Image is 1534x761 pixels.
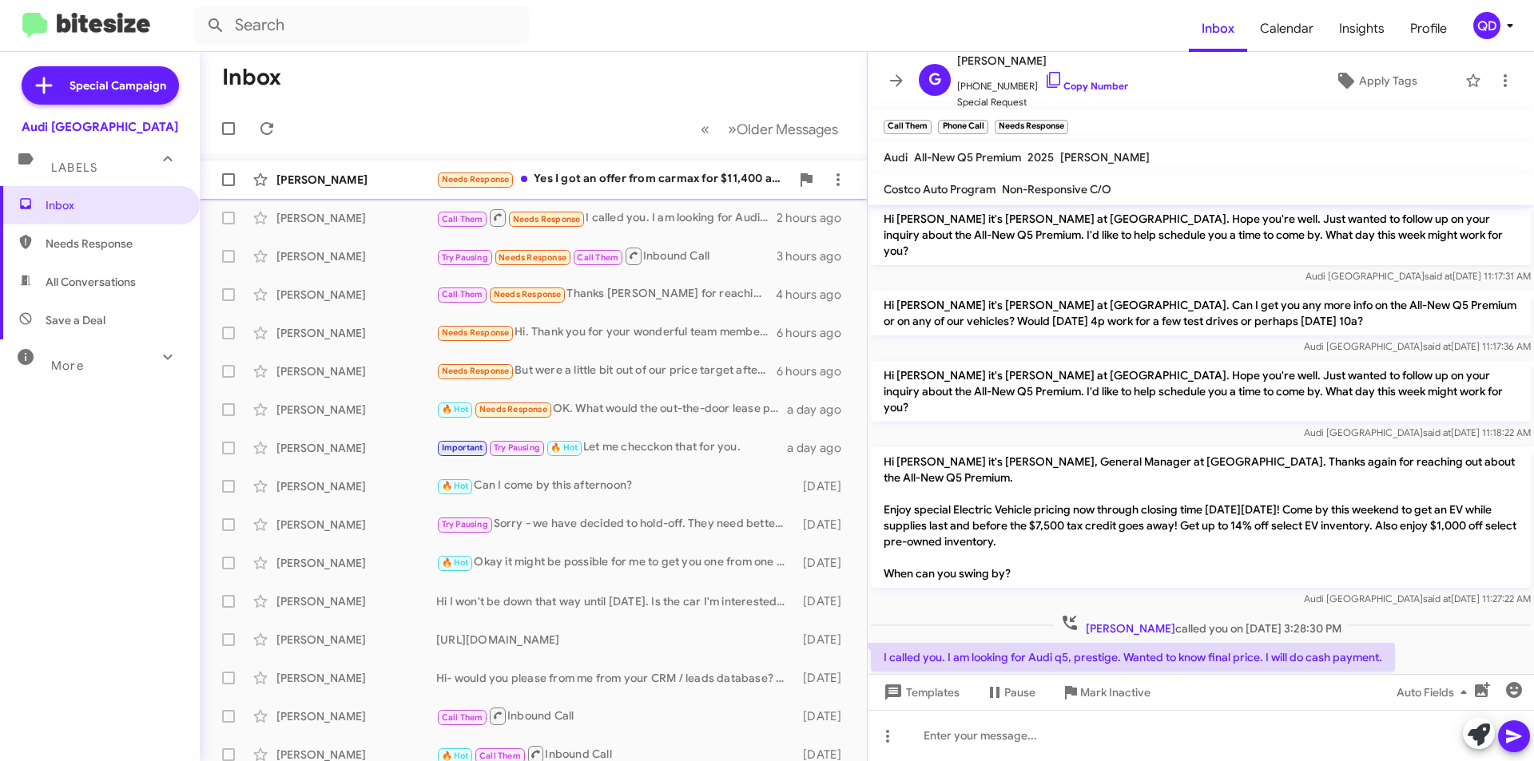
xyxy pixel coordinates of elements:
[795,478,854,494] div: [DATE]
[928,67,941,93] span: G
[436,438,787,457] div: Let me checckon that for you.
[494,289,562,299] span: Needs Response
[1080,678,1150,707] span: Mark Inactive
[787,402,854,418] div: a day ago
[46,312,105,328] span: Save a Deal
[914,150,1021,164] span: All-New Q5 Premium
[1304,426,1531,438] span: Audi [GEOGRAPHIC_DATA] [DATE] 11:18:22 AM
[1247,6,1326,52] a: Calendar
[1384,678,1486,707] button: Auto Fields
[442,174,510,184] span: Needs Response
[436,400,787,418] div: OK. What would the out-the-door lease price be on the magnet grey? The other grey?
[442,481,469,491] span: 🔥 Hot
[46,236,181,252] span: Needs Response
[499,252,566,263] span: Needs Response
[550,442,578,453] span: 🔥 Hot
[193,6,529,45] input: Search
[1397,678,1473,707] span: Auto Fields
[276,363,436,379] div: [PERSON_NAME]
[1305,270,1531,282] span: Audi [GEOGRAPHIC_DATA] [DATE] 11:17:31 AM
[436,553,795,572] div: Okay it might be possible for me to get you one from one of my sister stores. When are you lookin...
[795,517,854,533] div: [DATE]
[884,120,932,134] small: Call Them
[871,447,1531,588] p: Hi [PERSON_NAME] it's [PERSON_NAME], General Manager at [GEOGRAPHIC_DATA]. Thanks again for reach...
[442,442,483,453] span: Important
[777,248,854,264] div: 3 hours ago
[442,404,469,414] span: 🔥 Hot
[276,172,436,188] div: [PERSON_NAME]
[276,517,436,533] div: [PERSON_NAME]
[1326,6,1397,52] a: Insights
[436,670,795,686] div: Hi- would you please from me from your CRM / leads database? Thank you.
[442,712,483,723] span: Call Them
[1027,150,1054,164] span: 2025
[22,66,179,105] a: Special Campaign
[442,519,488,529] span: Try Pausing
[70,77,166,93] span: Special Campaign
[442,214,483,224] span: Call Them
[868,678,972,707] button: Templates
[46,274,136,290] span: All Conversations
[436,362,777,380] div: But were a little bit out of our price target after taxes and fees
[871,204,1531,265] p: Hi [PERSON_NAME] it's [PERSON_NAME] at [GEOGRAPHIC_DATA]. Hope you're well. Just wanted to follow...
[442,366,510,376] span: Needs Response
[51,161,97,175] span: Labels
[957,51,1128,70] span: [PERSON_NAME]
[880,678,960,707] span: Templates
[701,119,709,139] span: «
[1397,6,1460,52] a: Profile
[436,706,795,726] div: Inbound Call
[1044,80,1128,92] a: Copy Number
[692,113,848,145] nav: Page navigation example
[442,557,469,568] span: 🔥 Hot
[22,119,178,135] div: Audi [GEOGRAPHIC_DATA]
[1423,426,1451,438] span: said at
[276,440,436,456] div: [PERSON_NAME]
[276,670,436,686] div: [PERSON_NAME]
[436,477,795,495] div: Can I come by this afternoon?
[1060,150,1150,164] span: [PERSON_NAME]
[442,252,488,263] span: Try Pausing
[795,708,854,724] div: [DATE]
[777,363,854,379] div: 6 hours ago
[1002,182,1111,196] span: Non-Responsive C/O
[795,670,854,686] div: [DATE]
[1304,340,1531,352] span: Audi [GEOGRAPHIC_DATA] [DATE] 11:17:36 AM
[276,248,436,264] div: [PERSON_NAME]
[795,555,854,571] div: [DATE]
[995,120,1068,134] small: Needs Response
[442,327,510,338] span: Needs Response
[494,442,540,453] span: Try Pausing
[436,593,795,609] div: Hi I won't be down that way until [DATE]. Is the car I'm interested in included in 14% off?
[276,210,436,226] div: [PERSON_NAME]
[972,678,1048,707] button: Pause
[1460,12,1516,39] button: QD
[871,291,1531,335] p: Hi [PERSON_NAME] it's [PERSON_NAME] at [GEOGRAPHIC_DATA]. Can I get you any more info on the All-...
[776,287,854,303] div: 4 hours ago
[1294,66,1457,95] button: Apply Tags
[513,214,581,224] span: Needs Response
[442,751,469,761] span: 🔥 Hot
[691,113,719,145] button: Previous
[1189,6,1247,52] a: Inbox
[436,323,777,342] div: Hi. Thank you for your wonderful team members [PERSON_NAME] and [PERSON_NAME](?) [DATE]. We will ...
[777,210,854,226] div: 2 hours ago
[787,440,854,456] div: a day ago
[1423,340,1451,352] span: said at
[436,170,790,188] div: Yes I got an offer from carmax for $11,400 and if you match that it's yours.
[728,119,737,139] span: »
[276,287,436,303] div: [PERSON_NAME]
[871,361,1531,422] p: Hi [PERSON_NAME] it's [PERSON_NAME] at [GEOGRAPHIC_DATA]. Hope you're well. Just wanted to follow...
[276,402,436,418] div: [PERSON_NAME]
[1048,678,1163,707] button: Mark Inactive
[577,252,618,263] span: Call Them
[276,325,436,341] div: [PERSON_NAME]
[442,289,483,299] span: Call Them
[938,120,988,134] small: Phone Call
[222,65,281,90] h1: Inbox
[777,325,854,341] div: 6 hours ago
